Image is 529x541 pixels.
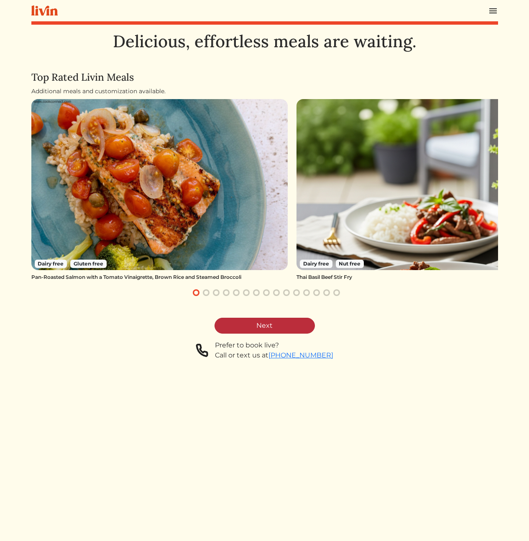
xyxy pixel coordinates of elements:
[31,71,498,84] h4: Top Rated Livin Meals
[215,318,315,334] a: Next
[31,31,498,51] h1: Delicious, effortless meals are waiting.
[300,260,332,268] span: Dairy free
[336,260,364,268] span: Nut free
[268,351,333,359] a: [PHONE_NUMBER]
[70,260,107,268] span: Gluten free
[215,350,333,360] div: Call or text us at
[31,273,288,281] div: Pan-Roasted Salmon with a Tomato Vinaigrette, Brown Rice and Steamed Broccoli
[31,99,288,270] img: Pan-Roasted Salmon with a Tomato Vinaigrette, Brown Rice and Steamed Broccoli
[35,260,67,268] span: Dairy free
[488,6,498,16] img: menu_hamburger-cb6d353cf0ecd9f46ceae1c99ecbeb4a00e71ca567a856bd81f57e9d8c17bb26.svg
[196,340,208,360] img: phone-a8f1853615f4955a6c6381654e1c0f7430ed919b147d78756318837811cda3a7.svg
[31,87,498,96] div: Additional meals and customization available.
[215,340,333,350] div: Prefer to book live?
[31,5,58,16] img: livin-logo-a0d97d1a881af30f6274990eb6222085a2533c92bbd1e4f22c21b4f0d0e3210c.svg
